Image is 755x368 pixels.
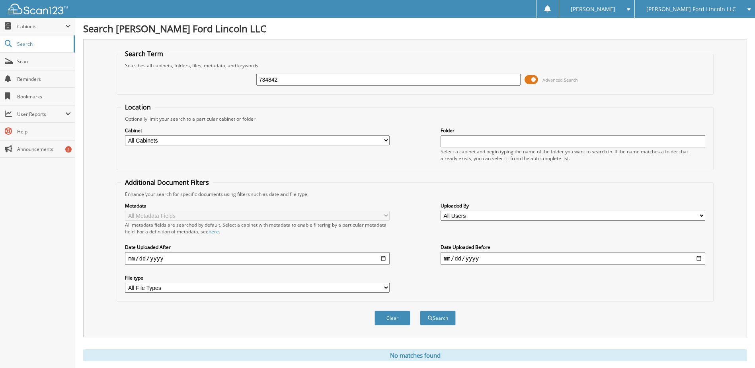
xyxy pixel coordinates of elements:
[441,202,705,209] label: Uploaded By
[121,49,167,58] legend: Search Term
[17,146,71,153] span: Announcements
[420,311,456,325] button: Search
[125,127,390,134] label: Cabinet
[17,93,71,100] span: Bookmarks
[8,4,68,14] img: scan123-logo-white.svg
[375,311,410,325] button: Clear
[125,244,390,251] label: Date Uploaded After
[17,76,71,82] span: Reminders
[441,148,705,162] div: Select a cabinet and begin typing the name of the folder you want to search in. If the name match...
[441,244,705,251] label: Date Uploaded Before
[17,128,71,135] span: Help
[646,7,736,12] span: [PERSON_NAME] Ford Lincoln LLC
[17,41,70,47] span: Search
[121,178,213,187] legend: Additional Document Filters
[121,115,709,122] div: Optionally limit your search to a particular cabinet or folder
[571,7,615,12] span: [PERSON_NAME]
[125,274,390,281] label: File type
[17,111,65,117] span: User Reports
[121,191,709,198] div: Enhance your search for specific documents using filters such as date and file type.
[125,221,390,235] div: All metadata fields are searched by default. Select a cabinet with metadata to enable filtering b...
[441,127,705,134] label: Folder
[209,228,219,235] a: here
[125,252,390,265] input: start
[83,22,747,35] h1: Search [PERSON_NAME] Ford Lincoln LLC
[83,349,747,361] div: No matches found
[121,62,709,69] div: Searches all cabinets, folders, files, metadata, and keywords
[17,23,65,30] span: Cabinets
[542,77,578,83] span: Advanced Search
[17,58,71,65] span: Scan
[441,252,705,265] input: end
[121,103,155,112] legend: Location
[65,146,72,153] div: 2
[125,202,390,209] label: Metadata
